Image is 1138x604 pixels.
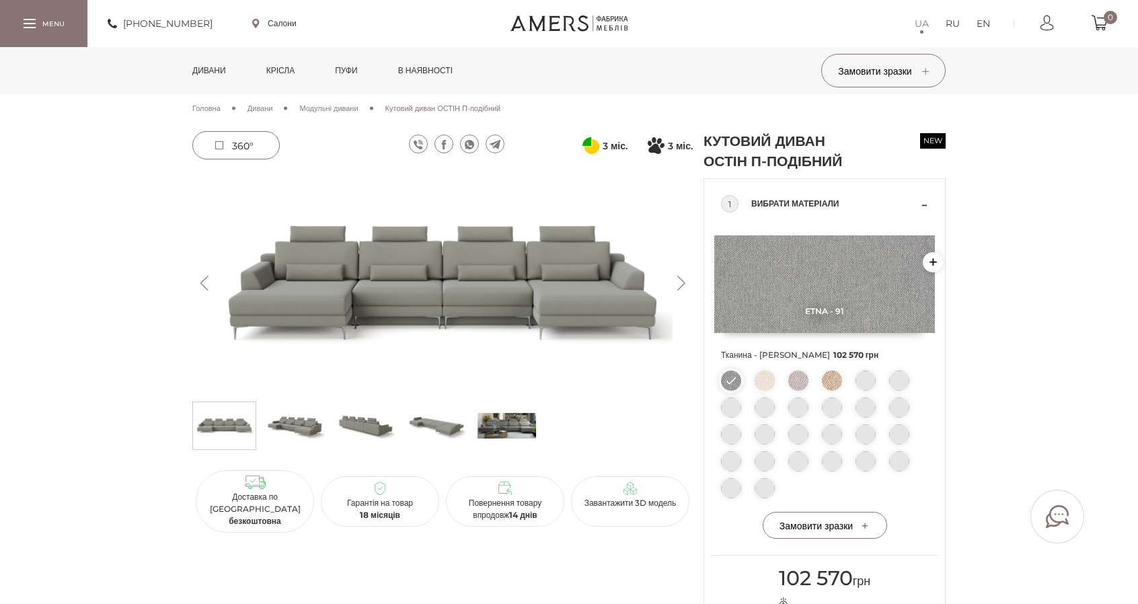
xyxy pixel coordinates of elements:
button: Previous [192,276,216,291]
p: Повернення товару впродовж [451,497,559,521]
span: Модульні дивани [299,104,358,113]
span: new [920,133,946,149]
a: Пуфи [325,47,368,94]
a: Дивани [248,102,273,114]
a: в наявності [388,47,463,94]
span: Тканина - [PERSON_NAME] [721,346,928,364]
img: Кутовий диван ОСТІН П-подібний s-3 [407,406,465,446]
span: Вибрати матеріали [751,196,918,212]
span: 102 570 грн [833,350,879,360]
img: s_ [478,406,536,446]
h1: Кутовий диван ОСТІН П-подібний [704,131,858,172]
span: Замовити зразки [838,65,928,77]
a: whatsapp [460,135,479,153]
svg: Покупка частинами від Монобанку [648,137,665,154]
b: 18 місяців [360,510,400,520]
span: грн [779,574,871,589]
img: Кутовий диван ОСТІН П-подібний s-0 [195,406,254,446]
span: 3 міс. [603,138,628,154]
span: 102 570 [779,566,853,591]
button: Next [669,276,693,291]
a: UA [915,15,929,32]
span: 0 [1104,11,1117,24]
p: Доставка по [GEOGRAPHIC_DATA] [201,491,309,527]
a: Дивани [182,47,236,94]
svg: Оплата частинами від ПриватБанку [582,137,599,154]
img: Кутовий диван ОСТІН П-подібний -0 [192,172,693,395]
span: 3 міс. [668,138,693,154]
img: Кутовий диван ОСТІН П-подібний s-2 [336,406,395,446]
button: Замовити зразки [763,512,887,539]
span: Замовити зразки [780,520,870,532]
span: Etna - 91 [714,306,935,316]
a: Модульні дивани [299,102,358,114]
a: 360° [192,131,280,159]
p: Завантажити 3D модель [576,497,684,509]
span: Дивани [248,104,273,113]
a: RU [946,15,960,32]
a: Салони [252,17,297,30]
a: telegram [486,135,504,153]
span: Головна [192,104,221,113]
a: [PHONE_NUMBER] [108,15,213,32]
a: Крісла [256,47,305,94]
p: Гарантія на товар [326,497,434,521]
button: Замовити зразки [821,54,946,87]
a: Головна [192,102,221,114]
img: Etna - 91 [714,235,935,333]
span: 360° [232,140,254,152]
a: facebook [434,135,453,153]
div: 1 [721,195,738,213]
b: безкоштовна [229,516,281,526]
b: 14 днів [509,510,537,520]
img: Кутовий диван ОСТІН П-подібний s-1 [266,406,324,446]
a: viber [409,135,428,153]
a: EN [977,15,990,32]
